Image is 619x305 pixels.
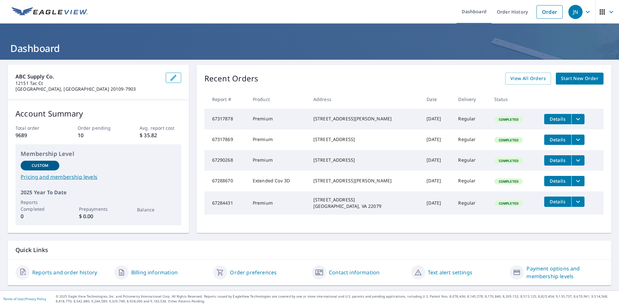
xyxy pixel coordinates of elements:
[571,135,585,145] button: filesDropdownBtn-67317869
[428,269,472,276] a: Text alert settings
[489,90,539,109] th: Status
[21,173,176,181] a: Pricing and membership levels
[313,178,416,184] div: [STREET_ADDRESS][PERSON_NAME]
[571,155,585,166] button: filesDropdownBtn-67290268
[15,125,57,131] p: Total order
[548,198,567,205] span: Details
[21,199,59,212] p: Reports Completed
[544,155,571,166] button: detailsBtn-67290268
[568,5,583,19] div: JN
[421,191,453,215] td: [DATE]
[248,129,308,150] td: Premium
[248,150,308,171] td: Premium
[204,171,248,191] td: 67288670
[453,129,489,150] td: Regular
[548,116,567,122] span: Details
[495,158,522,163] span: Completed
[453,90,489,109] th: Delivery
[421,109,453,129] td: [DATE]
[421,129,453,150] td: [DATE]
[495,179,522,184] span: Completed
[15,246,604,254] p: Quick Links
[248,109,308,129] td: Premium
[15,73,161,80] p: ABC Supply Co.
[248,191,308,215] td: Premium
[495,138,522,142] span: Completed
[313,116,416,122] div: [STREET_ADDRESS][PERSON_NAME]
[32,163,48,168] p: Custom
[421,150,453,171] td: [DATE]
[313,157,416,163] div: [STREET_ADDRESS]
[32,269,97,276] a: Reports and order history
[308,90,421,109] th: Address
[495,201,522,206] span: Completed
[131,269,178,276] a: Billing information
[571,197,585,207] button: filesDropdownBtn-67284431
[571,176,585,186] button: filesDropdownBtn-67288670
[548,178,567,184] span: Details
[544,197,571,207] button: detailsBtn-67284431
[544,176,571,186] button: detailsBtn-67288670
[204,73,259,85] p: Recent Orders
[495,117,522,122] span: Completed
[421,171,453,191] td: [DATE]
[329,269,379,276] a: Contact information
[421,90,453,109] th: Date
[571,114,585,124] button: filesDropdownBtn-67317878
[313,136,416,143] div: [STREET_ADDRESS]
[21,212,59,220] p: 0
[204,109,248,129] td: 67317878
[248,171,308,191] td: Extended Cov 3D
[453,171,489,191] td: Regular
[204,191,248,215] td: 67284431
[548,137,567,143] span: Details
[78,131,119,139] p: 10
[140,125,181,131] p: Avg. report cost
[453,191,489,215] td: Regular
[204,90,248,109] th: Report #
[21,188,176,196] p: 2025 Year To Date
[140,131,181,139] p: $ 35.82
[248,90,308,109] th: Product
[544,114,571,124] button: detailsBtn-67317878
[313,197,416,209] div: [STREET_ADDRESS] [GEOGRAPHIC_DATA], VA 22079
[510,75,546,83] span: View All Orders
[453,150,489,171] td: Regular
[21,149,176,158] p: Membership Level
[204,150,248,171] td: 67290268
[15,80,161,86] p: 12151 Tac Ct
[79,212,118,220] p: $ 0.00
[56,294,616,304] p: © 2025 Eagle View Technologies, Inc. and Pictometry International Corp. All Rights Reserved. Repo...
[505,73,551,85] a: View All Orders
[15,108,181,119] p: Account Summary
[15,131,57,139] p: 9689
[8,42,611,55] h1: Dashboard
[526,265,604,280] a: Payment options and membership levels
[25,297,46,301] a: Privacy Policy
[78,125,119,131] p: Order pending
[548,157,567,163] span: Details
[204,129,248,150] td: 67317869
[3,297,23,301] a: Terms of Use
[12,7,88,17] img: EV Logo
[556,73,604,85] a: Start New Order
[544,135,571,145] button: detailsBtn-67317869
[536,5,563,19] a: Order
[137,206,176,213] p: Balance
[3,297,46,301] p: |
[15,86,161,92] p: [GEOGRAPHIC_DATA], [GEOGRAPHIC_DATA] 20109-7903
[230,269,277,276] a: Order preferences
[561,75,598,83] span: Start New Order
[453,109,489,129] td: Regular
[79,206,118,212] p: Prepayments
